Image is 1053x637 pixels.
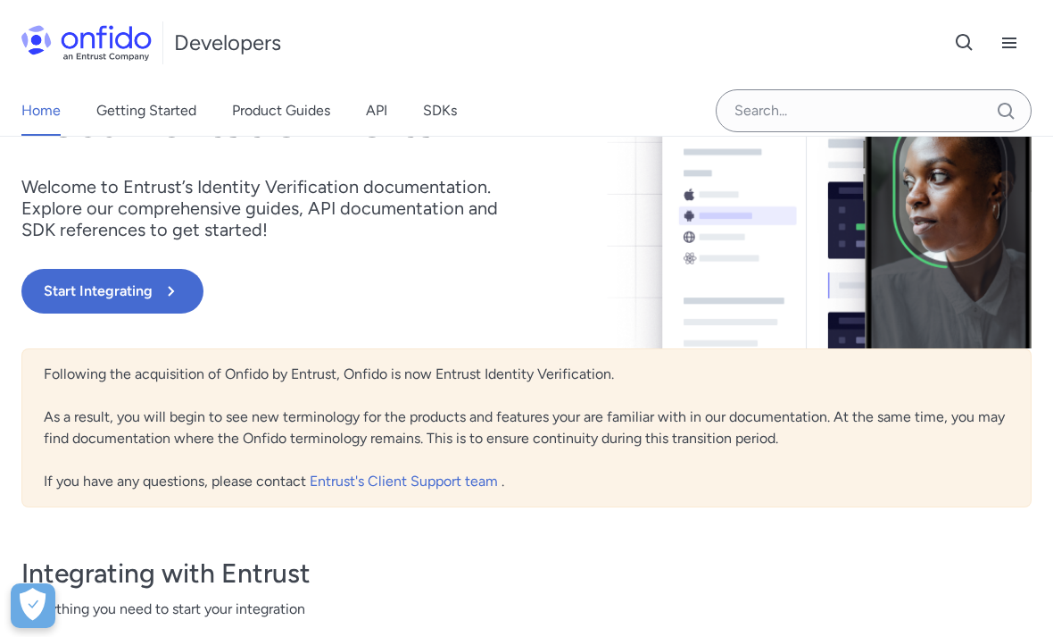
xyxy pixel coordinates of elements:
a: Product Guides [232,86,330,136]
h1: Developers [174,29,281,57]
a: API [366,86,387,136]
input: Onfido search input field [716,89,1032,132]
div: Cookie Preferences [11,583,55,628]
a: Entrust's Client Support team [310,473,502,490]
a: Home [21,86,61,136]
p: Welcome to Entrust’s Identity Verification documentation. Explore our comprehensive guides, API d... [21,176,521,240]
span: Everything you need to start your integration [21,599,1032,620]
a: Getting Started [96,86,196,136]
a: SDKs [423,86,457,136]
button: Open search button [942,21,987,65]
a: Start Integrating [21,269,728,314]
h3: Integrating with Entrust [21,556,1032,591]
div: Following the acquisition of Onfido by Entrust, Onfido is now Entrust Identity Verification. As a... [21,348,1032,507]
img: Onfido Logo [21,25,152,61]
svg: Open search button [954,32,975,54]
svg: Open navigation menu button [999,32,1020,54]
button: Open Preferences [11,583,55,628]
button: Open navigation menu button [987,21,1032,65]
button: Start Integrating [21,269,203,314]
